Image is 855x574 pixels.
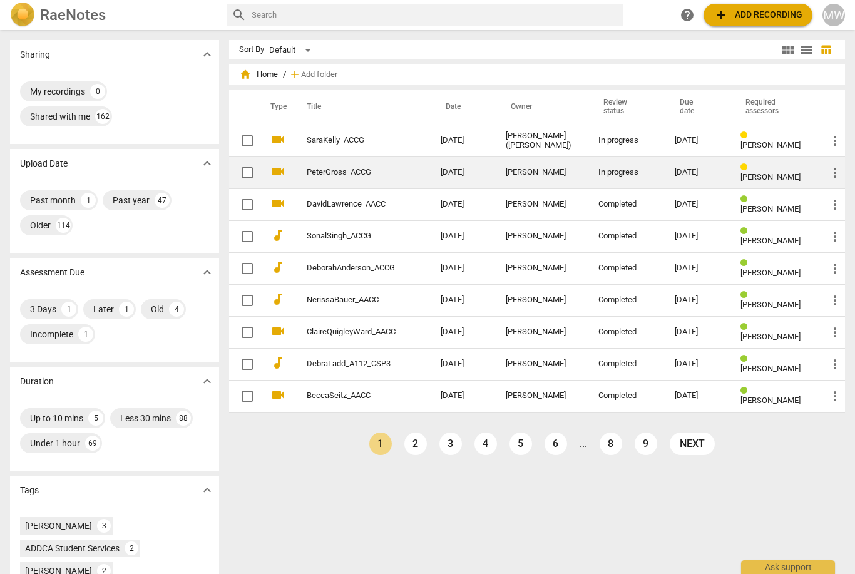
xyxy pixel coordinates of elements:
[740,131,752,140] span: Review status: in progress
[741,560,835,574] div: Ask support
[675,391,721,401] div: [DATE]
[675,136,721,145] div: [DATE]
[307,200,396,209] a: DavidLawrence_AACC
[431,252,496,284] td: [DATE]
[598,391,655,401] div: Completed
[97,519,111,533] div: 3
[198,372,217,391] button: Show more
[61,302,76,317] div: 1
[78,327,93,342] div: 1
[270,132,285,147] span: videocam
[827,357,842,372] span: more_vert
[10,3,35,28] img: Logo
[598,232,655,241] div: Completed
[120,412,171,424] div: Less 30 mins
[730,90,817,125] th: Required assessors
[740,322,752,332] span: Review status: completed
[20,48,50,61] p: Sharing
[781,43,796,58] span: view_module
[10,3,217,28] a: LogoRaeNotes
[496,90,588,125] th: Owner
[506,200,578,209] div: [PERSON_NAME]
[431,284,496,316] td: [DATE]
[779,41,797,59] button: Tile view
[270,356,285,371] span: audiotrack
[301,70,337,79] span: Add folder
[239,68,252,81] span: home
[198,45,217,64] button: Show more
[675,264,721,273] div: [DATE]
[307,136,396,145] a: SaraKelly_ACCG
[20,157,68,170] p: Upload Date
[827,133,842,148] span: more_vert
[506,264,578,273] div: [PERSON_NAME]
[506,232,578,241] div: [PERSON_NAME]
[635,433,657,455] a: Page 9
[431,125,496,156] td: [DATE]
[740,259,752,268] span: Review status: completed
[797,41,816,59] button: List view
[125,541,138,555] div: 2
[588,90,665,125] th: Review status
[740,300,801,309] span: [PERSON_NAME]
[740,364,801,373] span: [PERSON_NAME]
[404,433,427,455] a: Page 2
[85,436,100,451] div: 69
[598,136,655,145] div: In progress
[431,316,496,348] td: [DATE]
[307,295,396,305] a: NerissaBauer_AACC
[704,4,812,26] button: Upload
[827,261,842,276] span: more_vert
[270,387,285,402] span: videocam
[30,437,80,449] div: Under 1 hour
[714,8,802,23] span: Add recording
[169,302,184,317] div: 4
[598,295,655,305] div: Completed
[270,196,285,211] span: videocam
[820,44,832,56] span: table_chart
[676,4,699,26] a: Help
[680,8,695,23] span: help
[431,380,496,412] td: [DATE]
[740,290,752,300] span: Review status: completed
[665,90,731,125] th: Due date
[198,263,217,282] button: Show more
[822,4,845,26] button: MW
[827,389,842,404] span: more_vert
[270,260,285,275] span: audiotrack
[740,268,801,277] span: [PERSON_NAME]
[675,168,721,177] div: [DATE]
[506,391,578,401] div: [PERSON_NAME]
[598,264,655,273] div: Completed
[675,327,721,337] div: [DATE]
[40,6,106,24] h2: RaeNotes
[307,232,396,241] a: SonalSingh_ACCG
[307,264,396,273] a: DeborahAnderson_ACCG
[151,303,164,315] div: Old
[506,295,578,305] div: [PERSON_NAME]
[740,195,752,204] span: Review status: completed
[506,131,578,150] div: [PERSON_NAME] ([PERSON_NAME])
[307,327,396,337] a: ClaireQuigleyWard_AACC
[580,438,587,449] li: ...
[431,90,496,125] th: Date
[30,303,56,315] div: 3 Days
[283,70,286,79] span: /
[740,140,801,150] span: [PERSON_NAME]
[20,375,54,388] p: Duration
[239,45,264,54] div: Sort By
[30,85,85,98] div: My recordings
[200,265,215,280] span: expand_more
[113,194,150,207] div: Past year
[816,41,835,59] button: Table view
[270,324,285,339] span: videocam
[198,481,217,500] button: Show more
[675,359,721,369] div: [DATE]
[307,391,396,401] a: BeccaSeitz_AACC
[93,303,114,315] div: Later
[670,433,715,455] a: next
[740,386,752,396] span: Review status: completed
[307,168,396,177] a: PeterGross_ACCG
[740,236,801,245] span: [PERSON_NAME]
